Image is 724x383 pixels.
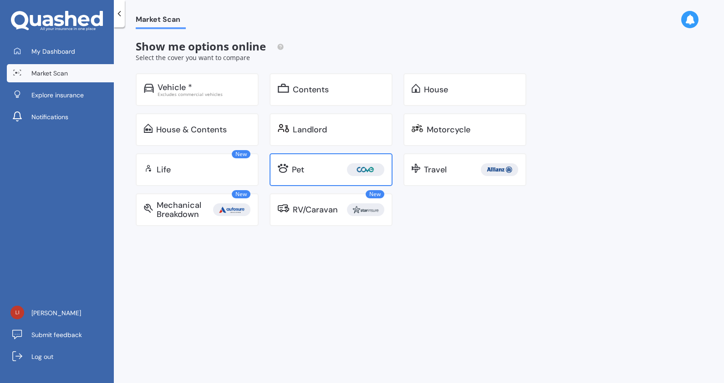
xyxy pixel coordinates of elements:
[31,330,82,339] span: Submit feedback
[7,304,114,322] a: [PERSON_NAME]
[293,205,338,214] div: RV/Caravan
[292,165,304,174] div: Pet
[157,165,171,174] div: Life
[7,42,114,60] a: My Dashboard
[424,165,447,174] div: Travel
[215,203,249,216] img: Autosure.webp
[349,203,382,216] img: Star.webp
[158,92,250,96] div: Excludes commercial vehicles
[366,190,384,198] span: New
[157,201,213,219] div: Mechanical Breakdown
[293,125,327,134] div: Landlord
[144,84,154,93] img: car.f15378c7a67c060ca3f3.svg
[7,64,114,82] a: Market Scan
[31,352,53,361] span: Log out
[136,39,284,54] span: Show me options online
[31,69,68,78] span: Market Scan
[144,204,153,213] img: mbi.6615ef239df2212c2848.svg
[278,84,289,93] img: content.01f40a52572271636b6f.svg
[144,164,153,173] img: life.f720d6a2d7cdcd3ad642.svg
[136,15,186,27] span: Market Scan
[31,47,75,56] span: My Dashboard
[412,164,420,173] img: travel.bdda8d6aa9c3f12c5fe2.svg
[7,326,114,344] a: Submit feedback
[31,112,68,121] span: Notifications
[412,124,423,133] img: motorbike.c49f395e5a6966510904.svg
[31,308,81,317] span: [PERSON_NAME]
[483,163,516,176] img: Allianz.webp
[349,163,382,176] img: Cove.webp
[427,125,470,134] div: Motorcycle
[424,85,448,94] div: House
[10,306,24,319] img: 9f98c9c0d747a28d3f7294aa0c34c8a6
[156,125,227,134] div: House & Contents
[278,164,288,173] img: pet.71f96884985775575a0d.svg
[7,86,114,104] a: Explore insurance
[412,84,420,93] img: home.91c183c226a05b4dc763.svg
[7,108,114,126] a: Notifications
[31,91,84,100] span: Explore insurance
[144,124,153,133] img: home-and-contents.b802091223b8502ef2dd.svg
[158,83,192,92] div: Vehicle *
[278,124,289,133] img: landlord.470ea2398dcb263567d0.svg
[232,150,250,158] span: New
[7,348,114,366] a: Log out
[293,85,329,94] div: Contents
[136,53,250,62] span: Select the cover you want to compare
[232,190,250,198] span: New
[270,153,393,186] a: Pet
[278,204,289,213] img: rv.0245371a01b30db230af.svg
